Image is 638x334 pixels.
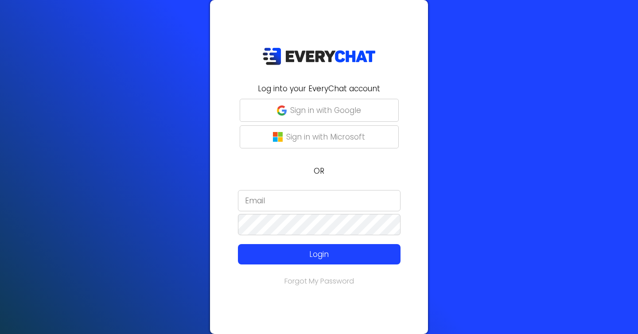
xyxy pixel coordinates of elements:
[238,190,401,211] input: Email
[277,105,287,115] img: google-g.png
[284,276,354,286] a: Forgot My Password
[290,105,361,116] p: Sign in with Google
[254,249,384,260] p: Login
[240,125,399,148] button: Sign in with Microsoft
[240,99,399,122] button: Sign in with Google
[286,131,365,143] p: Sign in with Microsoft
[273,132,283,142] img: microsoft-logo.png
[262,47,376,66] img: EveryChat_logo_dark.png
[215,83,423,94] h2: Log into your EveryChat account
[215,165,423,177] p: OR
[238,244,401,264] button: Login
